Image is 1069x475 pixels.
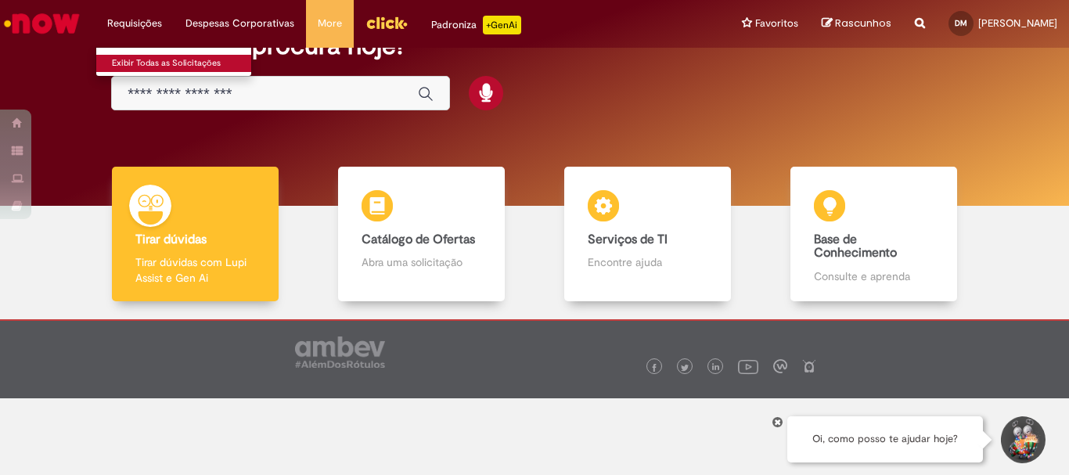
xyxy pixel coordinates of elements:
span: More [318,16,342,31]
span: Requisições [107,16,162,31]
button: Iniciar Conversa de Suporte [999,416,1046,463]
a: Base de Conhecimento Consulte e aprenda [761,167,987,302]
p: Abra uma solicitação [362,254,481,270]
img: logo_footer_workplace.png [773,359,787,373]
a: Exibir Todas as Solicitações [96,55,268,72]
img: click_logo_yellow_360x200.png [365,11,408,34]
div: Oi, como posso te ajudar hoje? [787,416,983,462]
img: logo_footer_twitter.png [681,364,689,372]
span: [PERSON_NAME] [978,16,1057,30]
img: logo_footer_facebook.png [650,364,658,372]
p: Consulte e aprenda [814,268,933,284]
ul: Requisições [95,47,252,77]
a: Tirar dúvidas Tirar dúvidas com Lupi Assist e Gen Ai [82,167,308,302]
a: Catálogo de Ofertas Abra uma solicitação [308,167,534,302]
b: Tirar dúvidas [135,232,207,247]
b: Base de Conhecimento [814,232,897,261]
p: Tirar dúvidas com Lupi Assist e Gen Ai [135,254,254,286]
span: Rascunhos [835,16,891,31]
img: logo_footer_youtube.png [738,356,758,376]
b: Serviços de TI [588,232,668,247]
span: DM [955,18,967,28]
img: ServiceNow [2,8,82,39]
div: Padroniza [431,16,521,34]
p: +GenAi [483,16,521,34]
span: Despesas Corporativas [185,16,294,31]
a: Rascunhos [822,16,891,31]
a: Serviços de TI Encontre ajuda [534,167,761,302]
img: logo_footer_linkedin.png [712,363,720,372]
p: Encontre ajuda [588,254,707,270]
img: logo_footer_ambev_rotulo_gray.png [295,336,385,368]
b: Catálogo de Ofertas [362,232,475,247]
img: logo_footer_naosei.png [802,359,816,373]
span: Favoritos [755,16,798,31]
